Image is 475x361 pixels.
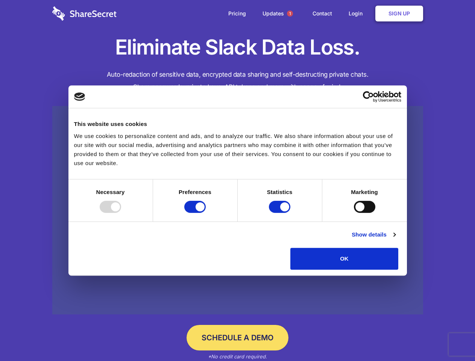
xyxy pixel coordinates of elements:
strong: Necessary [96,189,125,195]
img: logo [74,93,85,101]
a: Show details [352,230,395,239]
a: Wistia video thumbnail [52,106,423,315]
h1: Eliminate Slack Data Loss. [52,34,423,61]
strong: Preferences [179,189,211,195]
a: Sign Up [375,6,423,21]
a: Pricing [221,2,253,25]
a: Login [341,2,374,25]
span: 1 [287,11,293,17]
strong: Marketing [351,189,378,195]
div: We use cookies to personalize content and ads, and to analyze our traffic. We also share informat... [74,132,401,168]
a: Contact [305,2,340,25]
div: This website uses cookies [74,120,401,129]
img: logo-wordmark-white-trans-d4663122ce5f474addd5e946df7df03e33cb6a1c49d2221995e7729f52c070b2.svg [52,6,117,21]
a: Schedule a Demo [187,325,288,350]
strong: Statistics [267,189,293,195]
button: OK [290,248,398,270]
em: *No credit card required. [208,353,267,359]
h4: Auto-redaction of sensitive data, encrypted data sharing and self-destructing private chats. Shar... [52,68,423,93]
a: Usercentrics Cookiebot - opens in a new window [335,91,401,102]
